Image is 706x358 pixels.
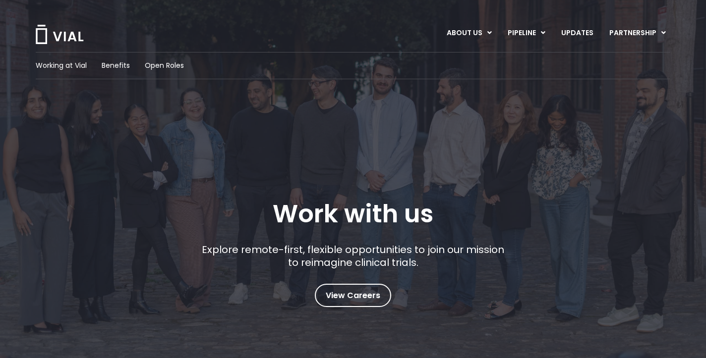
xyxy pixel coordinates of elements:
[273,200,433,228] h1: Work with us
[500,25,553,42] a: PIPELINEMenu Toggle
[439,25,499,42] a: ABOUT USMenu Toggle
[315,284,391,307] a: View Careers
[198,243,508,269] p: Explore remote-first, flexible opportunities to join our mission to reimagine clinical trials.
[35,25,84,44] img: Vial Logo
[36,60,87,71] a: Working at Vial
[553,25,601,42] a: UPDATES
[601,25,674,42] a: PARTNERSHIPMenu Toggle
[326,289,380,302] span: View Careers
[102,60,130,71] a: Benefits
[145,60,184,71] a: Open Roles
